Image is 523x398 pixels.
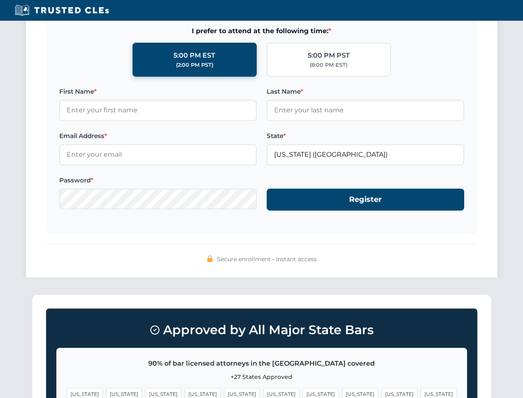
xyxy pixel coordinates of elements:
[174,50,215,61] div: 5:00 PM EST
[267,144,464,165] input: Florida (FL)
[310,61,347,69] div: (8:00 PM EST)
[267,100,464,121] input: Enter your last name
[67,372,457,381] p: +27 States Approved
[59,87,257,97] label: First Name
[217,255,317,264] span: Secure enrollment • Instant access
[267,131,464,141] label: State
[308,50,350,61] div: 5:00 PM PST
[207,255,213,262] img: 🔒
[59,26,464,36] span: I prefer to attend at the following time:
[67,358,457,369] p: 90% of bar licensed attorneys in the [GEOGRAPHIC_DATA] covered
[59,144,257,165] input: Enter your email
[59,100,257,121] input: Enter your first name
[267,189,464,211] button: Register
[176,61,213,69] div: (2:00 PM PST)
[12,4,111,17] img: Trusted CLEs
[59,131,257,141] label: Email Address
[59,175,257,185] label: Password
[267,87,464,97] label: Last Name
[56,319,467,341] h3: Approved by All Major State Bars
